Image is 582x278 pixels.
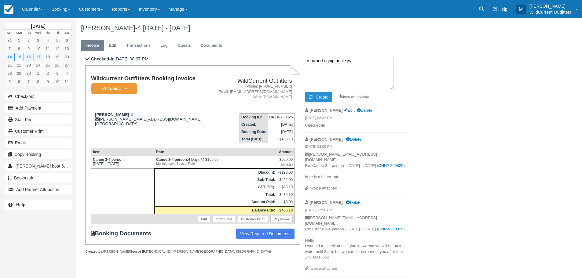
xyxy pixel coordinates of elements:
[269,115,293,119] strong: CNLP-260825
[43,45,53,53] a: 11
[33,61,43,69] a: 24
[91,230,157,237] strong: Booking Documents
[43,36,53,45] a: 4
[493,7,497,11] i: Help
[81,40,104,52] a: Invoice
[91,83,135,94] a: Pending
[5,161,72,171] a: [PERSON_NAME] boat 5 2
[236,229,295,239] a: View Required Documents
[65,164,71,169] span: 2
[53,78,62,86] a: 10
[213,78,292,84] h2: WildCurrent Outfitters
[529,3,572,9] p: [PERSON_NAME]
[516,5,526,14] div: M
[91,56,115,61] b: Checked-In
[305,123,408,128] p: Checked-In
[4,5,13,14] img: checkfront-main-nav-mini-logo.png
[33,36,43,45] a: 3
[378,163,403,168] a: CNLP-260825
[156,162,275,165] em: Multiple days Special Rate
[14,69,24,78] a: 29
[33,53,43,61] a: 17
[309,137,343,142] strong: [PERSON_NAME]
[270,216,293,222] a: Pay Now
[5,200,72,210] a: Help
[305,144,408,151] em: [DATE] 02:05 PM
[173,40,196,52] a: Guests
[240,121,268,128] th: Created:
[14,61,24,69] a: 22
[53,53,62,61] a: 19
[305,92,332,102] button: Create
[62,45,71,53] a: 13
[305,152,408,186] p: [PERSON_NAME][EMAIL_ADDRESS][DOMAIN_NAME], Re: Canoe 3-4 person - [DATE] - [DATE] ( ) here is a b...
[5,36,14,45] a: 31
[305,208,408,214] em: [DATE] 12:56 PM
[85,249,300,254] div: [PERSON_NAME] [TECHNICAL_ID] ([PERSON_NAME][GEOGRAPHIC_DATA], [GEOGRAPHIC_DATA])
[156,157,188,162] strong: Canoe 3-4 person
[5,30,14,36] th: Sun
[277,198,295,206] td: $0.00
[62,30,71,36] th: Sat
[238,216,268,222] a: Customer Print
[309,200,343,205] strong: [PERSON_NAME]
[33,45,43,53] a: 10
[43,78,53,86] a: 9
[62,69,71,78] a: 4
[62,78,71,86] a: 11
[130,250,146,253] strong: Source IP:
[62,53,71,61] a: 20
[277,176,295,183] td: $462.00
[305,215,408,266] p: [PERSON_NAME][EMAIL_ADDRESS][DOMAIN_NAME], Re: Canoe 3-4 person - [DATE] - [DATE] ( ) Hello I wan...
[5,173,72,183] button: Bookmark
[85,250,103,253] strong: Created by:
[498,7,507,12] span: Help
[5,61,14,69] a: 21
[85,56,300,62] p: [DATE] 08:37 PM
[93,157,124,162] strong: Canoe 3-4 person
[95,112,133,117] strong: [PERSON_NAME]-4
[5,185,72,194] button: Add Partner Attribution
[14,30,24,36] th: Mon
[104,40,121,52] a: Edit
[91,112,210,126] div: [PERSON_NAME][EMAIL_ADDRESS][DOMAIN_NAME] [GEOGRAPHIC_DATA]
[280,208,293,212] strong: $485.10
[31,24,45,29] strong: [DATE]
[33,30,43,36] th: Wed
[305,186,408,191] div: Invoice attached
[91,156,154,168] td: [DATE] - [DATE]
[240,135,268,143] th: Total (CAD):
[81,24,508,32] h1: [PERSON_NAME]-4,
[5,150,72,159] button: Copy Booking
[33,69,43,78] a: 1
[53,69,62,78] a: 3
[240,128,268,135] th: Booking Date:
[5,138,72,148] button: Email
[24,53,33,61] a: 16
[16,164,68,168] span: [PERSON_NAME] boat 5
[62,61,71,69] a: 27
[268,121,294,128] td: [DATE]
[155,156,277,168] td: 4 Days @ $165.00
[277,183,295,191] td: $23.10
[43,30,53,36] th: Thu
[53,45,62,53] a: 12
[5,69,14,78] a: 28
[337,95,369,99] label: Show on invoice
[24,78,33,86] a: 7
[143,24,190,32] span: [DATE] - [DATE]
[346,137,361,142] a: Delete
[346,200,361,205] a: Delete
[53,30,62,36] th: Fri
[156,40,172,52] a: Log
[24,36,33,45] a: 2
[529,9,572,15] p: WildCurrent Outfitters
[305,266,408,272] div: Invoice attached
[155,176,277,183] th: Sub-Total:
[53,61,62,69] a: 26
[277,191,295,198] td: $485.10
[24,30,33,36] th: Tue
[155,198,277,206] th: Amount Paid:
[24,45,33,53] a: 9
[24,61,33,69] a: 23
